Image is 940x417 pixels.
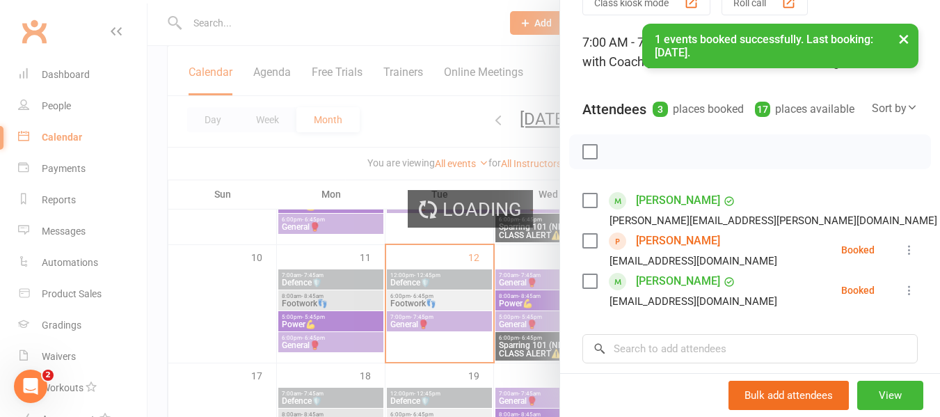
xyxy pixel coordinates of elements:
div: places booked [653,100,744,119]
div: Booked [841,245,875,255]
iframe: Intercom live chat [14,370,47,403]
a: [PERSON_NAME] [636,230,720,252]
button: × [891,24,916,54]
div: 1 events booked successfully. Last booking: [DATE]. [642,24,919,68]
div: [EMAIL_ADDRESS][DOMAIN_NAME] [610,292,777,310]
span: 2 [42,370,54,381]
div: Sort by [872,100,918,118]
button: View [857,381,923,410]
a: [PERSON_NAME] [636,189,720,212]
button: Bulk add attendees [728,381,849,410]
div: 3 [653,102,668,117]
div: [PERSON_NAME][EMAIL_ADDRESS][PERSON_NAME][DOMAIN_NAME] [610,212,937,230]
input: Search to add attendees [582,334,918,363]
div: Booked [841,285,875,295]
div: places available [755,100,854,119]
div: 17 [755,102,770,117]
a: [PERSON_NAME] [636,270,720,292]
div: Attendees [582,100,646,119]
div: [EMAIL_ADDRESS][DOMAIN_NAME] [610,252,777,270]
